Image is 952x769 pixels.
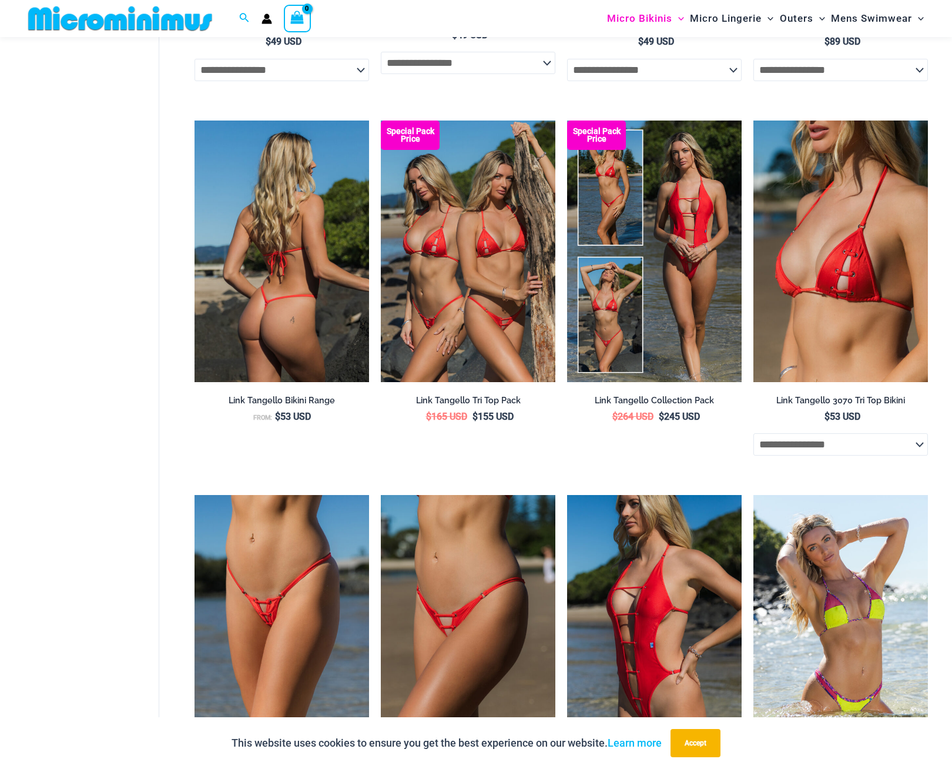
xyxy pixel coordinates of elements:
span: $ [472,411,478,422]
img: Coastal Bliss Leopard Sunset 3171 Tri Top 4371 Thong Bikini 06 [753,495,928,758]
bdi: 53 USD [824,411,860,422]
button: Accept [671,729,720,757]
h2: Link Tangello Tri Top Pack [381,395,555,406]
b: Special Pack Price [567,128,626,143]
a: Link Tangello 8650 One Piece Monokini 11Link Tangello 8650 One Piece Monokini 12Link Tangello 865... [567,495,742,757]
bdi: 245 USD [659,411,700,422]
span: Menu Toggle [762,4,773,34]
span: $ [824,36,830,47]
bdi: 264 USD [612,411,653,422]
a: Link Tangello Tri Top Pack [381,395,555,410]
a: Link Tangello 3070 Tri Top 01Link Tangello 3070 Tri Top 4580 Micro 11Link Tangello 3070 Tri Top 4... [753,121,928,383]
img: Link Tangello 4580 Micro 01 [195,495,369,757]
img: Link Tangello 3070 Tri Top 01 [753,121,928,383]
a: Collection Pack Collection Pack BCollection Pack B [567,121,742,383]
a: Learn more [608,737,662,749]
a: Search icon link [239,11,250,26]
bdi: 89 USD [824,36,860,47]
a: OutersMenu ToggleMenu Toggle [777,4,828,34]
a: Link Tangello 3070 Tri Top Bikini [753,395,928,410]
span: From: [253,414,272,422]
nav: Site Navigation [602,2,928,35]
span: $ [426,411,431,422]
span: Menu Toggle [813,4,825,34]
span: Micro Lingerie [690,4,762,34]
span: Mens Swimwear [831,4,912,34]
img: Link Tangello 2031 Cheeky 01 [381,495,555,757]
a: Coastal Bliss Leopard Sunset 3171 Tri Top 4371 Thong Bikini 06Coastal Bliss Leopard Sunset 3171 T... [753,495,928,758]
bdi: 49 USD [638,36,674,47]
span: $ [659,411,664,422]
a: Bikini Pack Bikini Pack BBikini Pack B [381,121,555,383]
a: Account icon link [262,14,272,24]
h2: Link Tangello 3070 Tri Top Bikini [753,395,928,406]
span: $ [638,36,643,47]
a: Link Tangello Collection Pack [567,395,742,410]
img: Bikini Pack [381,121,555,383]
img: Link Tangello 8650 One Piece Monokini 11 [567,495,742,757]
span: Micro Bikinis [607,4,672,34]
span: $ [824,411,830,422]
span: Menu Toggle [672,4,684,34]
b: Special Pack Price [381,128,440,143]
a: Link Tangello 2031 Cheeky 01Link Tangello 2031 Cheeky 02Link Tangello 2031 Cheeky 02 [381,495,555,757]
p: This website uses cookies to ensure you get the best experience on our website. [232,734,662,752]
a: Link Tangello Bikini Range [195,395,369,410]
a: View Shopping Cart, empty [284,5,311,32]
a: Mens SwimwearMenu ToggleMenu Toggle [828,4,927,34]
bdi: 53 USD [275,411,311,422]
bdi: 165 USD [426,411,467,422]
img: MM SHOP LOGO FLAT [24,5,217,32]
span: Outers [780,4,813,34]
bdi: 155 USD [472,411,514,422]
a: Micro BikinisMenu ToggleMenu Toggle [604,4,687,34]
img: Collection Pack [567,121,742,383]
span: $ [452,29,457,41]
bdi: 49 USD [452,29,488,41]
a: Micro LingerieMenu ToggleMenu Toggle [687,4,776,34]
span: Menu Toggle [912,4,924,34]
a: Link Tangello 3070 Tri Top 4580 Micro 01Link Tangello 8650 One Piece Monokini 12Link Tangello 865... [195,121,369,383]
span: $ [612,411,618,422]
span: $ [275,411,280,422]
img: Link Tangello 8650 One Piece Monokini 12 [195,121,369,383]
span: $ [266,36,271,47]
h2: Link Tangello Bikini Range [195,395,369,406]
a: Link Tangello 4580 Micro 01Link Tangello 4580 Micro 02Link Tangello 4580 Micro 02 [195,495,369,757]
bdi: 49 USD [266,36,301,47]
h2: Link Tangello Collection Pack [567,395,742,406]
